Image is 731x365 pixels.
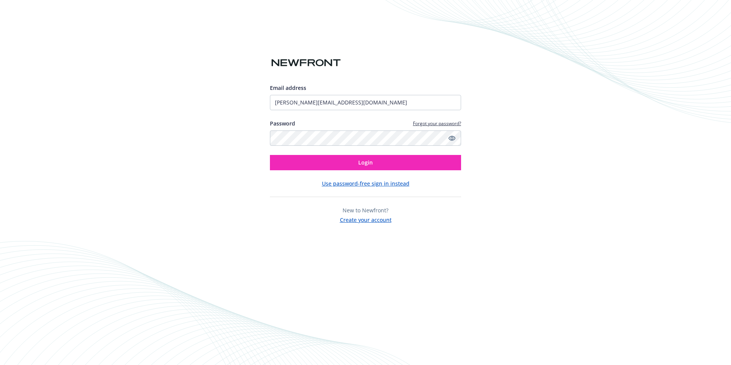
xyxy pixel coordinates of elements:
button: Login [270,155,461,170]
a: Show password [447,134,456,143]
img: Newfront logo [270,56,342,70]
input: Enter your email [270,95,461,110]
input: Enter your password [270,130,461,146]
button: Create your account [340,214,391,224]
span: New to Newfront? [343,207,388,214]
a: Forgot your password? [413,120,461,127]
label: Password [270,119,295,127]
span: Email address [270,84,306,91]
button: Use password-free sign in instead [322,179,409,187]
span: Login [358,159,373,166]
